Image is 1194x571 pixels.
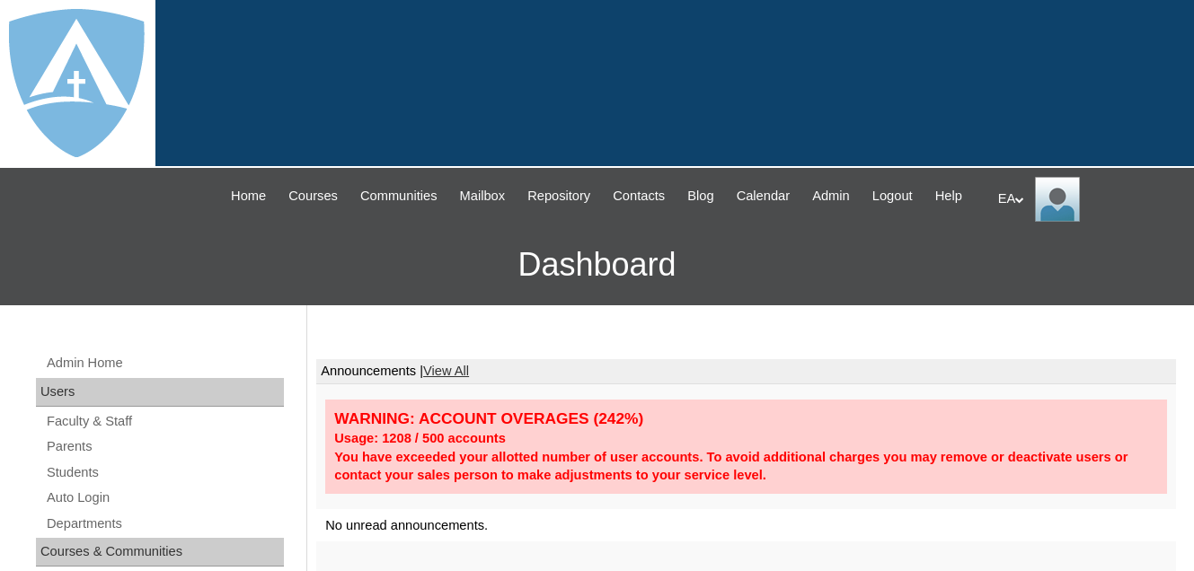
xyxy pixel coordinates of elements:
a: Contacts [604,186,674,206]
a: Students [45,461,284,484]
span: Communities [360,186,438,206]
a: Help [926,186,971,206]
a: Mailbox [451,186,515,206]
span: Contacts [613,186,665,206]
h3: Dashboard [9,224,1185,305]
span: Help [935,186,962,206]
td: No unread announcements. [316,509,1176,542]
a: Auto Login [45,487,284,509]
a: Departments [45,513,284,535]
a: Parents [45,435,284,458]
div: Courses & Communities [36,538,284,567]
a: Home [222,186,275,206]
a: Logout [863,186,922,206]
a: Faculty & Staff [45,410,284,433]
a: Calendar [728,186,799,206]
a: Repository [518,186,599,206]
a: Blog [678,186,722,206]
img: logo-white.png [9,9,145,157]
span: Blog [687,186,713,206]
span: Mailbox [460,186,506,206]
strong: Usage: 1208 / 500 accounts [334,431,506,445]
span: Admin [812,186,850,206]
div: Users [36,378,284,407]
td: Announcements | [316,359,1176,384]
img: EA Administrator [1035,177,1080,222]
span: Home [231,186,266,206]
span: Courses [288,186,338,206]
a: Communities [351,186,447,206]
div: WARNING: ACCOUNT OVERAGES (242%) [334,408,1158,429]
span: Logout [872,186,913,206]
a: Courses [279,186,347,206]
a: Admin [803,186,859,206]
div: EA [998,177,1176,222]
div: You have exceeded your allotted number of user accounts. To avoid additional charges you may remo... [334,448,1158,485]
a: Admin Home [45,352,284,374]
a: View All [423,364,469,378]
span: Calendar [737,186,790,206]
span: Repository [527,186,590,206]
